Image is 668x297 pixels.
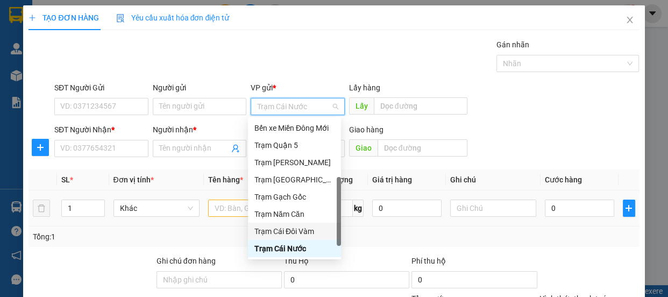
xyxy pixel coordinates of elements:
[411,255,537,271] div: Phí thu hộ
[378,139,467,157] input: Dọc đường
[254,139,335,151] div: Trạm Quận 5
[254,191,335,203] div: Trạm Gạch Gốc
[254,208,335,220] div: Trạm Năm Căn
[349,139,378,157] span: Giao
[248,240,341,257] div: Trạm Cái Nước
[153,82,247,94] div: Người gửi
[120,200,194,216] span: Khác
[157,257,216,265] label: Ghi chú đơn hàng
[349,97,374,115] span: Lấy
[248,137,341,154] div: Trạm Quận 5
[248,171,341,188] div: Trạm Phú Tân
[450,200,537,217] input: Ghi Chú
[251,82,345,94] div: VP gửi
[254,225,335,237] div: Trạm Cái Đôi Vàm
[446,169,541,190] th: Ghi chú
[248,223,341,240] div: Trạm Cái Đôi Vàm
[32,143,48,152] span: plus
[208,200,295,217] input: VD: Bàn, Ghế
[61,175,70,184] span: SL
[545,175,582,184] span: Cước hàng
[157,271,282,288] input: Ghi chú đơn hàng
[29,13,98,22] span: TẠO ĐƠN HÀNG
[254,243,335,254] div: Trạm Cái Nước
[33,231,259,243] div: Tổng: 1
[257,98,338,115] span: Trạm Cái Nước
[248,154,341,171] div: Trạm Đức Hòa
[248,119,341,137] div: Bến xe Miền Đông Mới
[349,83,380,92] span: Lấy hàng
[284,257,309,265] span: Thu Hộ
[349,125,383,134] span: Giao hàng
[113,175,154,184] span: Đơn vị tính
[32,139,49,156] button: plus
[254,122,335,134] div: Bến xe Miền Đông Mới
[623,204,635,213] span: plus
[33,200,50,217] button: delete
[374,97,467,115] input: Dọc đường
[231,144,240,153] span: user-add
[626,16,634,24] span: close
[254,157,335,168] div: Trạm [PERSON_NAME]
[496,40,529,49] label: Gán nhãn
[208,175,243,184] span: Tên hàng
[623,200,635,217] button: plus
[254,174,335,186] div: Trạm [GEOGRAPHIC_DATA]
[54,124,148,136] div: SĐT Người Nhận
[615,5,645,36] button: Close
[54,82,148,94] div: SĐT Người Gửi
[153,124,247,136] div: Người nhận
[372,175,412,184] span: Giá trị hàng
[372,200,442,217] input: 0
[248,188,341,206] div: Trạm Gạch Gốc
[353,200,364,217] span: kg
[248,206,341,223] div: Trạm Năm Căn
[29,14,36,22] span: plus
[116,14,125,23] img: icon
[116,13,230,22] span: Yêu cầu xuất hóa đơn điện tử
